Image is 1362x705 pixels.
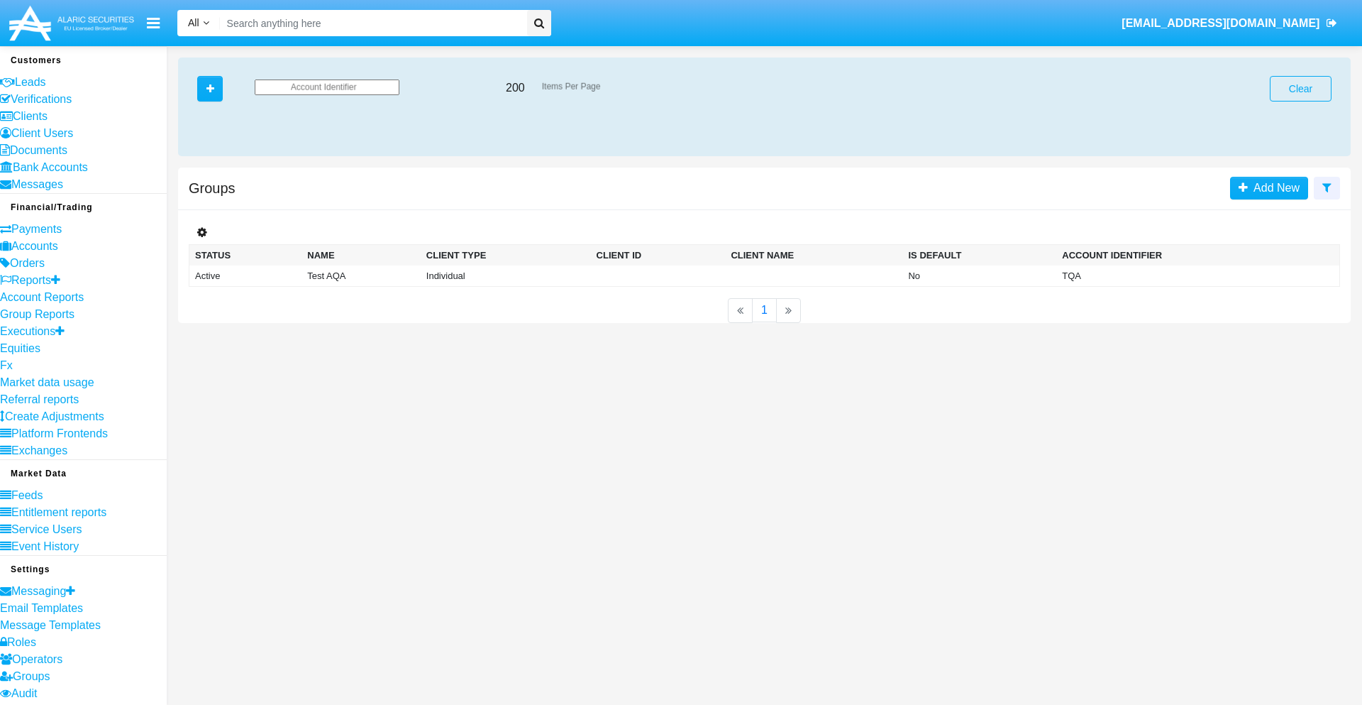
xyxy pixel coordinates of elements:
[11,444,67,457] span: Exchanges
[291,82,357,92] span: Account Identifier
[421,266,591,287] td: Individual
[752,298,777,322] a: 1
[506,82,525,94] span: 200
[10,257,45,269] span: Orders
[178,298,1351,323] nav: paginator
[11,540,79,552] span: Event History
[7,636,36,648] span: Roles
[13,670,50,682] span: Groups
[5,410,104,422] span: Create Adjustments
[10,144,67,156] span: Documents
[12,653,62,665] span: Operators
[1056,266,1322,287] td: TQA
[421,244,591,266] th: Client Type
[220,10,522,36] input: Search
[725,244,902,266] th: Client Name
[301,244,420,266] th: Name
[1230,177,1308,200] a: Add New
[301,266,420,287] td: Test AQA
[902,266,1056,287] td: No
[11,178,63,190] span: Messages
[11,506,106,518] span: Entitlement reports
[902,244,1056,266] th: Is Default
[11,93,72,105] span: Verifications
[11,274,51,286] span: Reports
[11,240,58,252] span: Accounts
[189,182,236,194] h5: Groups
[11,523,82,535] span: Service Users
[13,110,48,122] span: Clients
[1056,244,1322,266] th: Account Identifier
[11,687,37,699] span: Audit
[11,585,66,597] span: Messaging
[177,16,220,31] a: All
[15,76,46,88] span: Leads
[11,223,62,235] span: Payments
[11,489,43,501] span: Feeds
[1248,182,1300,194] span: Add New
[188,17,199,28] span: All
[591,244,726,266] th: Client ID
[1115,4,1344,43] a: [EMAIL_ADDRESS][DOMAIN_NAME]
[11,127,73,139] span: Client Users
[7,2,136,44] img: Logo image
[11,427,108,439] span: Platform Frontends
[13,161,88,173] span: Bank Accounts
[189,266,302,287] td: Active
[1270,76,1331,102] button: Clear
[1122,17,1319,29] span: [EMAIL_ADDRESS][DOMAIN_NAME]
[542,81,601,90] span: Items Per Page
[189,244,302,266] th: Status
